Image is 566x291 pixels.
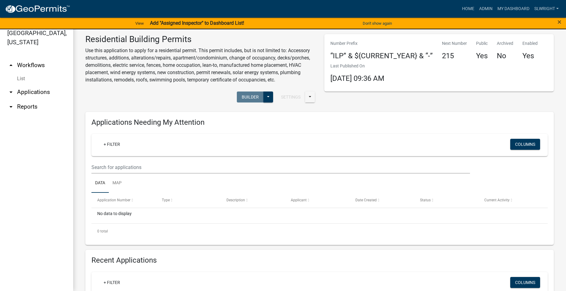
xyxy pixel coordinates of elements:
[442,40,467,47] p: Next Number
[276,92,305,102] button: Settings
[220,193,285,207] datatable-header-cell: Description
[7,62,15,69] i: arrow_drop_up
[350,193,414,207] datatable-header-cell: Date Created
[477,3,495,15] a: Admin
[85,47,315,84] p: Use this application to apply for a residential permit. This permit includes, but is not limited ...
[497,52,513,60] h4: No
[460,3,477,15] a: Home
[476,40,488,47] p: Public
[91,224,548,239] div: 0 total
[522,52,538,60] h4: Yes
[291,198,307,202] span: Applicant
[91,208,548,223] div: No data to display
[85,34,315,45] h3: Residential Building Permits
[133,18,146,28] a: View
[414,193,479,207] datatable-header-cell: Status
[99,277,125,288] a: + Filter
[495,3,532,15] a: My Dashboard
[7,88,15,96] i: arrow_drop_down
[97,198,130,202] span: Application Number
[479,193,543,207] datatable-header-cell: Current Activity
[497,40,513,47] p: Archived
[330,52,433,60] h4: “ILP” & ${CURRENT_YEAR} & “-”
[522,40,538,47] p: Enabled
[285,193,350,207] datatable-header-cell: Applicant
[510,139,540,150] button: Columns
[557,18,561,26] span: ×
[226,198,245,202] span: Description
[91,174,109,193] a: Data
[330,40,433,47] p: Number Prefix
[420,198,431,202] span: Status
[7,103,15,110] i: arrow_drop_down
[109,174,125,193] a: Map
[476,52,488,60] h4: Yes
[237,92,264,102] button: Builder
[510,277,540,288] button: Columns
[156,193,221,207] datatable-header-cell: Type
[355,198,377,202] span: Date Created
[91,256,548,265] h4: Recent Applications
[484,198,510,202] span: Current Activity
[162,198,170,202] span: Type
[442,52,467,60] h4: 215
[557,18,561,26] button: Close
[330,74,384,83] span: [DATE] 09:36 AM
[91,118,548,127] h4: Applications Needing My Attention
[91,193,156,207] datatable-header-cell: Application Number
[99,139,125,150] a: + Filter
[91,161,470,174] input: Search for applications
[360,18,394,28] button: Don't show again
[330,63,384,69] p: Last Published On
[532,3,561,15] a: slwright
[150,20,244,26] strong: Add "Assigned Inspector" to Dashboard List!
